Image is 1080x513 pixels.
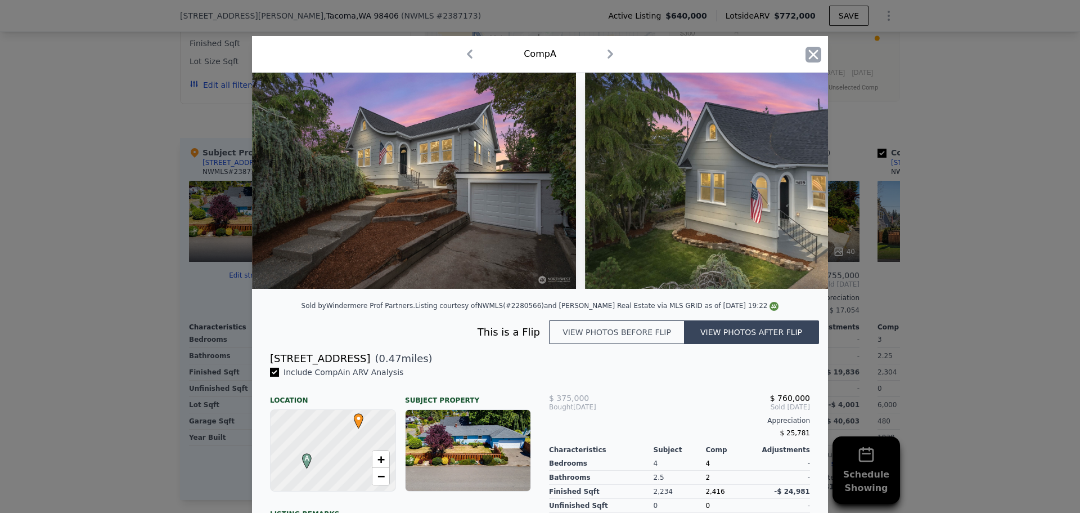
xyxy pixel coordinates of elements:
div: • [351,413,358,420]
img: Property Img [252,73,576,289]
div: Subject [654,445,706,454]
div: 2,234 [654,485,706,499]
span: ( miles) [370,351,432,367]
button: View photos after flip [684,320,819,344]
span: • [351,410,366,427]
div: This is a Flip [270,324,549,340]
span: 0.47 [379,353,402,364]
img: Property Img [585,73,970,289]
div: Appreciation [549,416,810,425]
span: Sold [DATE] [636,403,810,412]
div: - [758,457,810,471]
span: Bought [549,403,573,412]
div: Listing courtesy of NWMLS (#2280566) and [PERSON_NAME] Real Estate via MLS GRID as of [DATE] 19:22 [415,302,778,310]
div: [STREET_ADDRESS] [270,351,370,367]
span: Include Comp A in ARV Analysis [279,368,408,377]
div: Comp A [524,47,556,61]
div: Characteristics [549,445,654,454]
span: 4 [705,460,710,467]
div: A [299,453,306,460]
a: Zoom out [372,468,389,485]
span: $ 760,000 [770,394,810,403]
div: [DATE] [549,403,636,412]
span: − [377,469,385,483]
button: View photos before flip [549,320,684,344]
div: Location [270,387,396,405]
div: 0 [654,499,706,513]
span: -$ 24,981 [774,488,810,496]
img: NWMLS Logo [769,302,778,311]
div: 4 [654,457,706,471]
div: Bathrooms [549,471,654,485]
span: + [377,452,385,466]
div: Subject Property [405,387,531,405]
span: $ 375,000 [549,394,589,403]
div: Sold by Windermere Prof Partners . [301,302,415,310]
span: 2,416 [705,488,724,496]
span: 0 [705,502,710,510]
div: - [758,499,810,513]
div: 2.5 [654,471,706,485]
div: Unfinished Sqft [549,499,654,513]
div: Comp [705,445,758,454]
div: 2 [705,471,758,485]
div: - [758,471,810,485]
span: A [299,453,314,463]
a: Zoom in [372,451,389,468]
div: Finished Sqft [549,485,654,499]
div: Bedrooms [549,457,654,471]
span: $ 25,781 [780,429,810,437]
div: Adjustments [758,445,810,454]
